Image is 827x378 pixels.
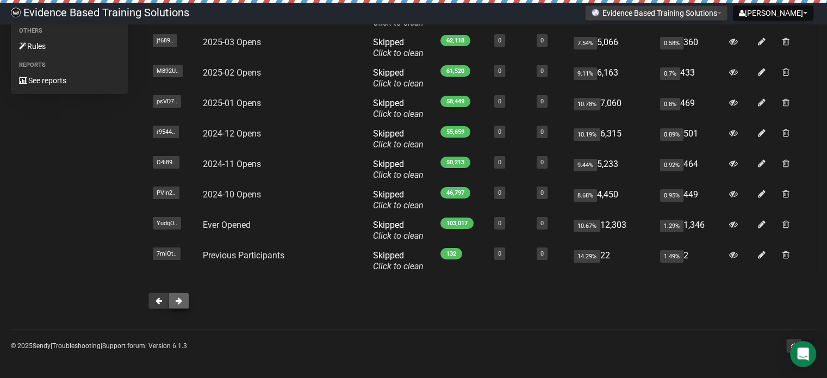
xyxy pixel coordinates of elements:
[660,250,683,263] span: 1.49%
[11,340,187,352] p: © 2025 | | | Version 6.1.3
[153,217,181,230] span: YudqO..
[656,63,725,94] td: 433
[373,231,424,241] a: Click to clean
[569,124,656,154] td: 6,315
[498,67,501,75] a: 0
[373,189,424,210] span: Skipped
[373,159,424,180] span: Skipped
[373,37,424,58] span: Skipped
[440,218,474,229] span: 103,017
[660,37,683,49] span: 0.58%
[660,159,683,171] span: 0.92%
[790,341,816,367] div: Open Intercom Messenger
[440,126,470,138] span: 55,659
[153,247,181,260] span: 7miQt..
[569,63,656,94] td: 6,163
[574,220,600,232] span: 10.67%
[569,154,656,185] td: 5,233
[440,248,462,259] span: 132
[203,159,261,169] a: 2024-11 Opens
[656,33,725,63] td: 360
[153,126,179,138] span: r9544..
[660,128,683,141] span: 0.89%
[203,67,261,78] a: 2025-02 Opens
[498,98,501,105] a: 0
[373,78,424,89] a: Click to clean
[733,5,813,21] button: [PERSON_NAME]
[373,200,424,210] a: Click to clean
[569,185,656,215] td: 4,450
[440,65,470,77] span: 61,520
[540,37,544,44] a: 0
[203,128,261,139] a: 2024-12 Opens
[574,189,597,202] span: 8.68%
[574,159,597,171] span: 9.44%
[591,8,600,17] img: favicons
[569,94,656,124] td: 7,060
[569,33,656,63] td: 5,066
[203,189,261,200] a: 2024-10 Opens
[373,98,424,119] span: Skipped
[440,187,470,199] span: 46,797
[373,139,424,150] a: Click to clean
[498,189,501,196] a: 0
[440,157,470,168] span: 50,213
[373,109,424,119] a: Click to clean
[574,250,600,263] span: 14.29%
[11,59,128,72] li: Reports
[569,246,656,276] td: 22
[569,215,656,246] td: 12,303
[660,67,680,80] span: 0.7%
[440,96,470,107] span: 58,449
[540,159,544,166] a: 0
[574,67,597,80] span: 9.11%
[574,98,600,110] span: 10.78%
[498,250,501,257] a: 0
[373,170,424,180] a: Click to clean
[585,5,727,21] button: Evidence Based Training Solutions
[540,189,544,196] a: 0
[203,37,261,47] a: 2025-03 Opens
[660,98,680,110] span: 0.8%
[373,261,424,271] a: Click to clean
[656,185,725,215] td: 449
[498,128,501,135] a: 0
[660,220,683,232] span: 1.29%
[153,187,179,199] span: PVIn2..
[102,342,145,350] a: Support forum
[574,37,597,49] span: 7.54%
[153,156,179,169] span: O4i89..
[540,67,544,75] a: 0
[11,38,128,55] a: Rules
[656,246,725,276] td: 2
[11,8,21,17] img: 6a635aadd5b086599a41eda90e0773ac
[153,95,181,108] span: psVD7..
[660,189,683,202] span: 0.95%
[540,128,544,135] a: 0
[153,34,177,47] span: jf689..
[656,154,725,185] td: 464
[656,94,725,124] td: 469
[498,37,501,44] a: 0
[498,159,501,166] a: 0
[373,128,424,150] span: Skipped
[498,220,501,227] a: 0
[656,215,725,246] td: 1,346
[153,65,183,77] span: M892U..
[203,250,284,261] a: Previous Participants
[540,98,544,105] a: 0
[373,67,424,89] span: Skipped
[373,220,424,241] span: Skipped
[440,35,470,46] span: 62,118
[33,342,51,350] a: Sendy
[11,72,128,89] a: See reports
[540,220,544,227] a: 0
[52,342,101,350] a: Troubleshooting
[373,250,424,271] span: Skipped
[574,128,600,141] span: 10.19%
[11,24,128,38] li: Others
[656,124,725,154] td: 501
[373,48,424,58] a: Click to clean
[540,250,544,257] a: 0
[203,220,251,230] a: Ever Opened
